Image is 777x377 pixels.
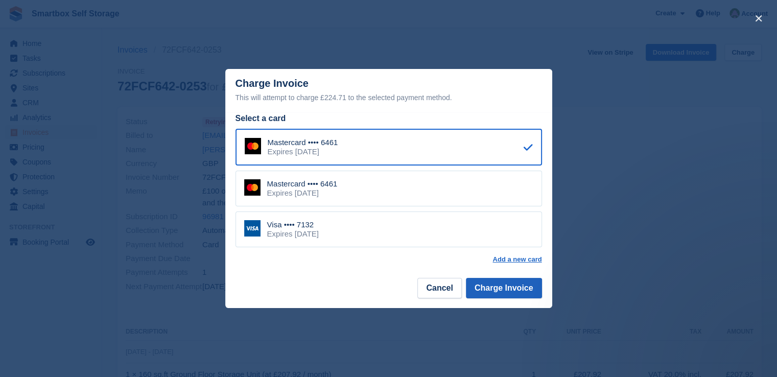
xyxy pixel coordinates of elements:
[750,10,767,27] button: close
[267,220,319,229] div: Visa •••• 7132
[236,78,542,104] div: Charge Invoice
[236,91,542,104] div: This will attempt to charge £224.71 to the selected payment method.
[267,188,338,198] div: Expires [DATE]
[244,220,261,237] img: Visa Logo
[245,138,261,154] img: Mastercard Logo
[244,179,261,196] img: Mastercard Logo
[268,138,338,147] div: Mastercard •••• 6461
[417,278,461,298] button: Cancel
[492,255,541,264] a: Add a new card
[267,229,319,239] div: Expires [DATE]
[236,112,542,125] div: Select a card
[466,278,542,298] button: Charge Invoice
[268,147,338,156] div: Expires [DATE]
[267,179,338,188] div: Mastercard •••• 6461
